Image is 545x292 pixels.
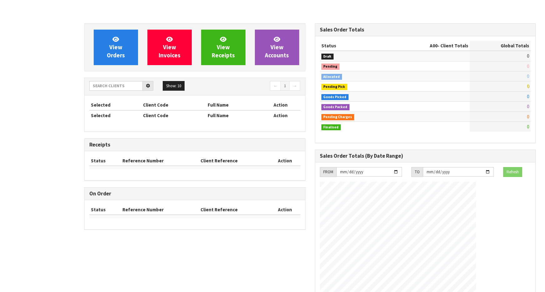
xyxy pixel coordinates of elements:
[280,81,290,91] a: 1
[527,124,529,130] span: 0
[321,74,342,80] span: Allocated
[261,100,300,110] th: Action
[527,53,529,59] span: 0
[265,36,289,59] span: View Accounts
[121,156,199,166] th: Reference Number
[89,191,300,197] h3: On Order
[527,73,529,79] span: 0
[321,124,341,131] span: Finalised
[527,63,529,69] span: 0
[321,94,349,100] span: Goods Picked
[270,81,281,91] a: ←
[212,36,235,59] span: View Receipts
[321,104,350,110] span: Goods Packed
[470,41,531,51] th: Global Totals
[94,30,138,65] a: ViewOrders
[201,30,245,65] a: ViewReceipts
[261,110,300,120] th: Action
[321,64,340,70] span: Pending
[270,205,300,215] th: Action
[320,167,336,177] div: FROM
[321,54,334,60] span: Draft
[527,114,529,120] span: 0
[89,205,121,215] th: Status
[89,100,141,110] th: Selected
[141,100,206,110] th: Client Code
[255,30,299,65] a: ViewAccounts
[206,110,261,120] th: Full Name
[89,81,143,91] input: Search clients
[163,81,185,91] button: Show: 10
[147,30,192,65] a: ViewInvoices
[289,81,300,91] a: →
[270,156,300,166] th: Action
[527,83,529,89] span: 0
[320,27,531,33] h3: Sales Order Totals
[199,205,270,215] th: Client Reference
[321,84,348,90] span: Pending Pick
[89,142,300,148] h3: Receipts
[503,167,522,177] button: Refresh
[199,156,270,166] th: Client Reference
[89,110,141,120] th: Selected
[89,156,121,166] th: Status
[430,43,438,49] span: A00
[159,36,181,59] span: View Invoices
[206,100,261,110] th: Full Name
[321,114,354,120] span: Pending Charges
[320,153,531,159] h3: Sales Order Totals (By Date Range)
[389,41,470,51] th: - Client Totals
[107,36,125,59] span: View Orders
[121,205,199,215] th: Reference Number
[527,93,529,99] span: 0
[411,167,423,177] div: TO
[527,103,529,109] span: 0
[320,41,389,51] th: Status
[141,110,206,120] th: Client Code
[200,81,300,92] nav: Page navigation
